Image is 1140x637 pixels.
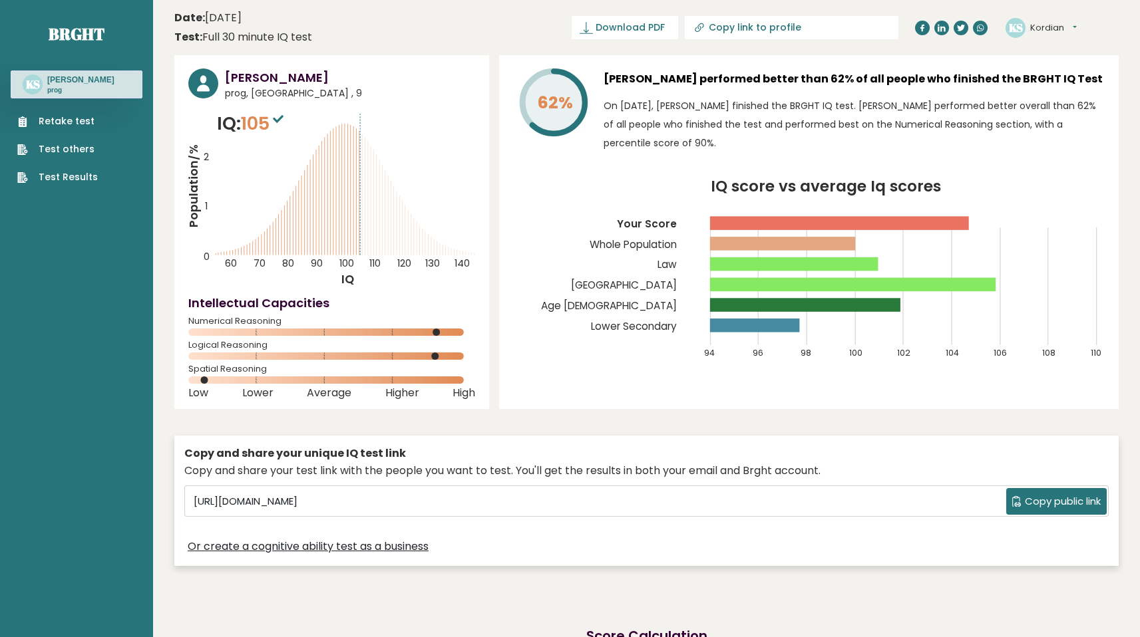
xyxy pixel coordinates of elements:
[590,237,677,251] tspan: Whole Population
[604,96,1105,152] p: On [DATE], [PERSON_NAME] finished the BRGHT IQ test. [PERSON_NAME] performed better overall than ...
[1009,19,1023,35] text: KS
[753,348,763,359] tspan: 96
[188,390,208,396] span: Low
[188,318,475,324] span: Numerical Reasoning
[184,463,1109,479] div: Copy and share your test link with the people you want to test. You'll get the results in both yo...
[711,176,942,197] tspan: IQ score vs average Iq scores
[898,348,911,359] tspan: 102
[1025,494,1101,509] span: Copy public link
[225,86,475,100] span: prog, [GEOGRAPHIC_DATA] , 9
[174,29,202,45] b: Test:
[572,16,678,39] a: Download PDF
[47,74,114,85] h3: [PERSON_NAME]
[571,278,677,292] tspan: [GEOGRAPHIC_DATA]
[596,21,665,35] span: Download PDF
[254,257,266,270] tspan: 70
[17,170,98,184] a: Test Results
[369,257,381,270] tspan: 110
[225,257,237,270] tspan: 60
[311,257,323,270] tspan: 90
[617,217,677,231] tspan: Your Score
[705,348,715,359] tspan: 94
[1006,488,1107,515] button: Copy public link
[188,294,475,312] h4: Intellectual Capacities
[188,366,475,372] span: Spatial Reasoning
[26,76,40,92] text: KS
[604,68,1105,90] h3: [PERSON_NAME] performed better than 62% of all people who finished the BRGHT IQ Test
[946,348,960,359] tspan: 104
[453,390,475,396] span: High
[225,68,475,86] h3: [PERSON_NAME]
[455,257,470,270] tspan: 140
[17,114,98,128] a: Retake test
[188,539,429,555] a: Or create a cognitive ability test as a business
[850,348,863,359] tspan: 100
[425,257,440,270] tspan: 130
[17,142,98,156] a: Test others
[174,29,312,45] div: Full 30 minute IQ test
[184,446,1109,461] div: Copy and share your unique IQ test link
[205,199,208,213] tspan: 1
[241,111,287,136] span: 105
[591,319,677,333] tspan: Lower Secondary
[307,390,351,396] span: Average
[801,348,812,359] tspan: 98
[174,10,242,26] time: [DATE]
[995,348,1008,359] tspan: 106
[242,390,274,396] span: Lower
[185,144,202,227] tspan: Population/%
[397,257,411,270] tspan: 120
[1030,21,1077,35] button: Kordian
[174,10,205,25] b: Date:
[49,23,104,45] a: Brght
[541,299,677,313] tspan: Age [DEMOGRAPHIC_DATA]
[1043,348,1056,359] tspan: 108
[1091,348,1102,359] tspan: 110
[47,86,114,95] p: prog
[204,150,209,164] tspan: 2
[537,91,573,114] tspan: 62%
[188,342,475,348] span: Logical Reasoning
[217,110,287,137] p: IQ:
[341,271,354,287] tspan: IQ
[339,257,354,270] tspan: 100
[204,250,210,263] tspan: 0
[385,390,419,396] span: Higher
[282,257,294,270] tspan: 80
[658,258,677,272] tspan: Law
